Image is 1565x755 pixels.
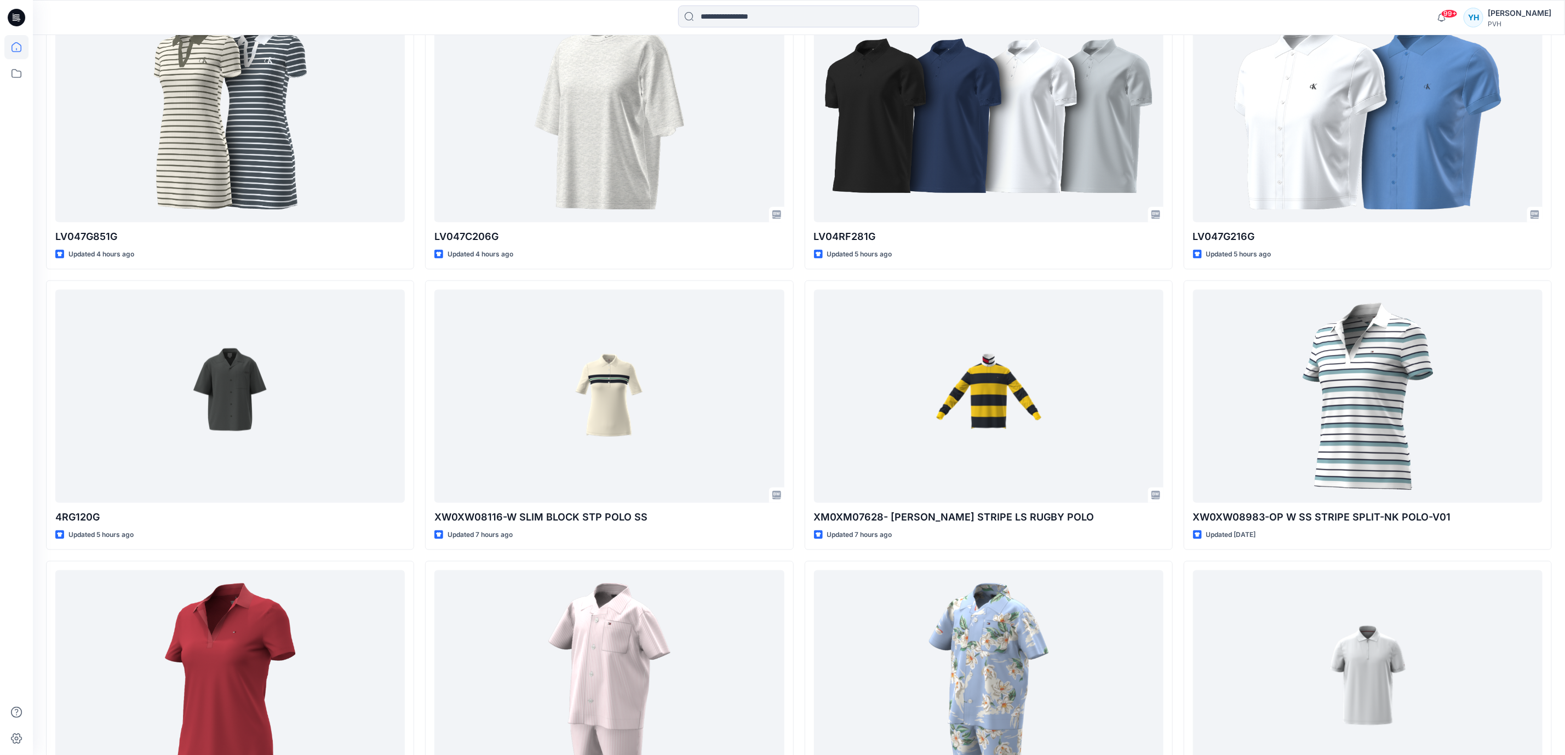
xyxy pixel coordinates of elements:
[434,229,784,244] p: LV047C206G
[68,529,134,541] p: Updated 5 hours ago
[814,9,1163,222] a: LV04RF281G
[814,229,1163,244] p: LV04RF281G
[827,249,892,260] p: Updated 5 hours ago
[1488,20,1551,28] div: PVH
[1206,249,1271,260] p: Updated 5 hours ago
[1193,510,1543,525] p: XW0XW08983-OP W SS STRIPE SPLIT-NK POLO-V01
[434,510,784,525] p: XW0XW08116-W SLIM BLOCK STP POLO SS
[55,290,405,503] a: 4RG120G
[55,510,405,525] p: 4RG120G
[1193,229,1543,244] p: LV047G216G
[1206,529,1256,541] p: Updated [DATE]
[1441,9,1458,18] span: 99+
[55,229,405,244] p: LV047G851G
[827,529,892,541] p: Updated 7 hours ago
[814,290,1163,503] a: XM0XM07628- M LEWIS STRIPE LS RUGBY POLO
[1488,7,1551,20] div: [PERSON_NAME]
[1464,8,1483,27] div: YH
[1193,290,1543,503] a: XW0XW08983-OP W SS STRIPE SPLIT-NK POLO-V01
[1193,9,1543,222] a: LV047G216G
[448,249,513,260] p: Updated 4 hours ago
[68,249,134,260] p: Updated 4 hours ago
[434,9,784,222] a: LV047C206G
[448,529,513,541] p: Updated 7 hours ago
[434,290,784,503] a: XW0XW08116-W SLIM BLOCK STP POLO SS
[55,9,405,222] a: LV047G851G
[814,510,1163,525] p: XM0XM07628- [PERSON_NAME] STRIPE LS RUGBY POLO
